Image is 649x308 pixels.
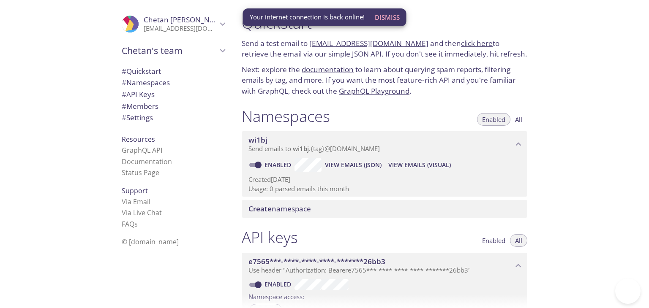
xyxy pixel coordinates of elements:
[510,113,527,126] button: All
[242,200,527,218] div: Create namespace
[144,15,227,24] span: Chetan [PERSON_NAME]
[122,219,138,229] a: FAQ
[122,101,126,111] span: #
[302,65,354,74] a: documentation
[115,100,232,112] div: Members
[134,219,138,229] span: s
[322,158,385,172] button: View Emails (JSON)
[122,113,126,122] span: #
[263,280,295,288] a: Enabled
[122,157,172,166] a: Documentation
[375,12,400,23] span: Dismiss
[477,234,510,247] button: Enabled
[115,40,232,62] div: Chetan's team
[122,237,179,246] span: © [DOMAIN_NAME]
[339,86,409,96] a: GraphQL Playground
[325,160,382,170] span: View Emails (JSON)
[115,65,232,77] div: Quickstart
[122,168,159,177] a: Status Page
[388,160,451,170] span: View Emails (Visual)
[385,158,454,172] button: View Emails (Visual)
[115,77,232,89] div: Namespaces
[122,208,162,217] a: Via Live Chat
[122,113,153,122] span: Settings
[248,204,311,213] span: namespace
[122,89,126,99] span: #
[122,186,148,195] span: Support
[461,38,493,48] a: click here
[477,113,510,126] button: Enabled
[248,175,521,184] p: Created [DATE]
[122,66,126,76] span: #
[122,45,217,57] span: Chetan's team
[122,78,170,87] span: Namespaces
[242,38,527,59] p: Send a test email to and then to retrieve the email via our simple JSON API. If you don't see it ...
[122,135,155,144] span: Resources
[122,197,150,206] a: Via Email
[115,112,232,124] div: Team Settings
[122,89,155,99] span: API Keys
[248,184,521,193] p: Usage: 0 parsed emails this month
[115,89,232,100] div: API Keys
[248,290,304,302] label: Namespace access:
[115,10,232,38] div: Chetan Sharma
[248,135,267,145] span: wi1bj
[242,131,527,157] div: wi1bj namespace
[510,234,527,247] button: All
[615,278,641,304] iframe: Help Scout Beacon - Open
[122,101,158,111] span: Members
[144,24,217,33] p: [EMAIL_ADDRESS][DOMAIN_NAME]
[122,66,161,76] span: Quickstart
[248,204,272,213] span: Create
[122,78,126,87] span: #
[122,146,162,155] a: GraphQL API
[371,9,403,25] button: Dismiss
[242,228,298,247] h1: API keys
[263,161,295,169] a: Enabled
[242,64,527,97] p: Next: explore the to learn about querying spam reports, filtering emails by tag, and more. If you...
[309,38,428,48] a: [EMAIL_ADDRESS][DOMAIN_NAME]
[242,107,330,126] h1: Namespaces
[250,13,365,22] span: Your internet connection is back online!
[242,14,527,32] h1: Quickstart
[293,144,309,153] span: wi1bj
[248,144,380,153] span: Send emails to . {tag} @[DOMAIN_NAME]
